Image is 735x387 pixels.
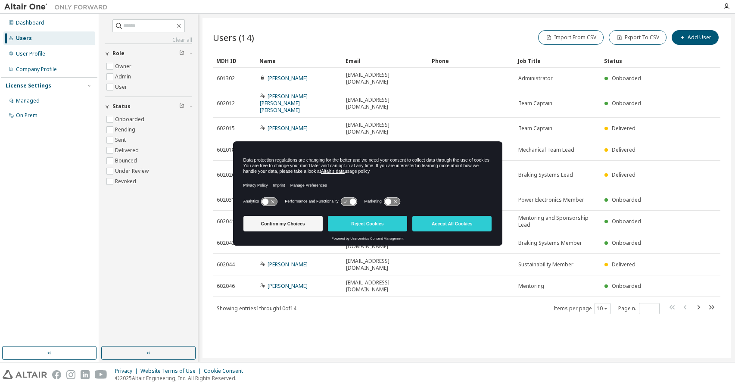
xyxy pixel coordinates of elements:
div: Name [259,54,339,68]
div: Managed [16,97,40,104]
span: [EMAIL_ADDRESS][DOMAIN_NAME] [346,97,424,110]
div: Cookie Consent [204,368,248,375]
div: MDH ID [216,54,252,68]
img: facebook.svg [52,370,61,379]
span: Page n. [618,303,660,314]
span: Items per page [554,303,610,314]
span: 602043 [217,240,235,247]
span: Administrator [518,75,553,82]
div: Company Profile [16,66,57,73]
span: [EMAIL_ADDRESS][DOMAIN_NAME] [346,122,424,135]
label: Revoked [115,176,138,187]
span: Onboarded [612,100,641,107]
span: 602031 [217,197,235,203]
span: Delivered [612,261,635,268]
span: Onboarded [612,196,641,203]
button: Export To CSV [609,30,666,45]
img: instagram.svg [66,370,75,379]
button: Import From CSV [538,30,604,45]
a: [PERSON_NAME] [268,75,308,82]
span: 602012 [217,100,235,107]
span: 601302 [217,75,235,82]
span: Team Captain [518,100,552,107]
span: 602044 [217,261,235,268]
span: Sustainability Member [518,261,573,268]
img: Altair One [4,3,112,11]
a: [PERSON_NAME] [PERSON_NAME] [PERSON_NAME] [260,93,308,114]
div: User Profile [16,50,45,57]
span: Clear filter [179,103,184,110]
span: 602046 [217,283,235,290]
span: Mentoring [518,283,544,290]
span: Mechanical Team Lead [518,147,574,153]
span: 602018 [217,147,235,153]
label: Delivered [115,145,140,156]
div: Privacy [115,368,140,375]
span: Braking Systems Member [518,240,582,247]
button: Add User [672,30,719,45]
div: License Settings [6,82,51,89]
span: [EMAIL_ADDRESS][DOMAIN_NAME] [346,279,424,293]
span: Role [112,50,125,57]
div: On Prem [16,112,37,119]
button: 10 [597,305,608,312]
a: [PERSON_NAME] [268,282,308,290]
span: Status [112,103,131,110]
img: youtube.svg [95,370,107,379]
span: Delivered [612,146,635,153]
span: Mentoring and Sponsorship Lead [518,215,597,228]
a: Clear all [105,37,192,44]
span: Team Captain [518,125,552,132]
span: Onboarded [612,75,641,82]
button: Status [105,97,192,116]
span: Users (14) [213,31,254,44]
span: Braking Systems Lead [518,172,573,178]
div: Users [16,35,32,42]
span: Showing entries 1 through 10 of 14 [217,305,296,312]
a: [PERSON_NAME] [268,261,308,268]
p: © 2025 Altair Engineering, Inc. All Rights Reserved. [115,375,248,382]
label: Onboarded [115,114,146,125]
a: [PERSON_NAME] [268,125,308,132]
span: [EMAIL_ADDRESS][DOMAIN_NAME] [346,258,424,272]
div: Dashboard [16,19,44,26]
span: Delivered [612,171,635,178]
label: Pending [115,125,137,135]
label: Admin [115,72,133,82]
button: Role [105,44,192,63]
span: [EMAIL_ADDRESS][DOMAIN_NAME] [346,72,424,85]
div: Job Title [518,54,597,68]
label: Sent [115,135,128,145]
div: Status [604,54,676,68]
div: Website Terms of Use [140,368,204,375]
div: Email [346,54,425,68]
label: Bounced [115,156,139,166]
div: Phone [432,54,511,68]
img: altair_logo.svg [3,370,47,379]
img: linkedin.svg [81,370,90,379]
span: Onboarded [612,282,641,290]
span: 602015 [217,125,235,132]
label: Owner [115,61,133,72]
span: Delivered [612,125,635,132]
span: 602026 [217,172,235,178]
span: Onboarded [612,218,641,225]
label: User [115,82,129,92]
span: Power Electronics Member [518,197,584,203]
span: Clear filter [179,50,184,57]
span: 602041 [217,218,235,225]
label: Under Review [115,166,150,176]
span: Onboarded [612,239,641,247]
